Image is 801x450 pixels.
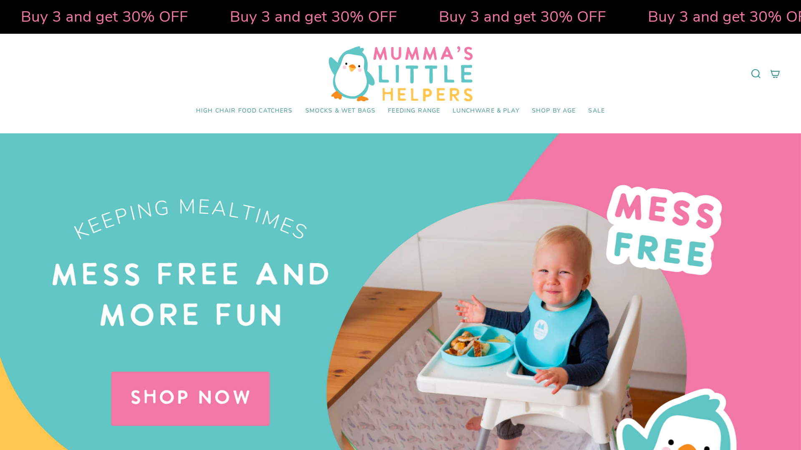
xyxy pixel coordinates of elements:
[588,107,605,115] span: SALE
[196,107,293,115] span: High Chair Food Catchers
[453,107,519,115] span: Lunchware & Play
[190,101,299,121] a: High Chair Food Catchers
[526,101,582,121] a: Shop by Age
[11,6,178,27] strong: Buy 3 and get 30% OFF
[582,101,611,121] a: SALE
[329,46,473,101] img: Mumma’s Little Helpers
[446,101,525,121] a: Lunchware & Play
[305,107,376,115] span: Smocks & Wet Bags
[429,6,596,27] strong: Buy 3 and get 30% OFF
[220,6,387,27] strong: Buy 3 and get 30% OFF
[382,101,446,121] a: Feeding Range
[388,107,440,115] span: Feeding Range
[532,107,576,115] span: Shop by Age
[299,101,382,121] a: Smocks & Wet Bags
